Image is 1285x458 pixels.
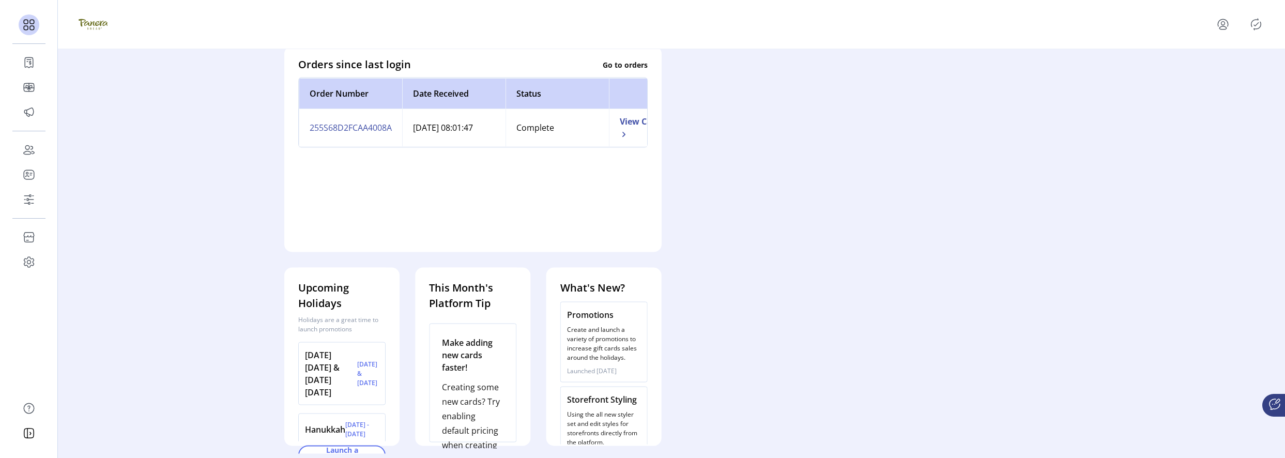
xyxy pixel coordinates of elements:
[402,78,506,109] th: Date Received
[567,367,641,376] p: Launched [DATE]
[298,315,386,334] p: Holidays are a great time to launch promotions
[345,420,379,439] p: [DATE] - [DATE]
[506,109,609,147] td: Complete
[442,337,503,374] p: Make adding new cards faster!
[560,280,648,296] h4: What's New?
[299,109,402,147] td: 255S68D2FCAA4008A
[357,360,379,388] p: [DATE] & [DATE]
[305,349,357,399] p: [DATE][DATE] & [DATE][DATE]
[402,109,506,147] td: [DATE] 08:01:47
[298,280,386,311] h4: Upcoming Holidays
[567,410,641,447] p: Using the all new styler set and edit styles for storefronts directly from the platform.
[429,280,516,311] h4: This Month's Platform Tip
[1248,16,1264,33] button: Publisher Panel
[609,109,676,147] td: View Cards
[299,78,402,109] th: Order Number
[506,78,609,109] th: Status
[79,10,108,39] img: logo
[603,59,648,70] p: Go to orders
[305,423,345,436] p: Hanukkah
[567,393,641,406] p: Storefront Styling
[567,325,641,362] p: Create and launch a variety of promotions to increase gift cards sales around the holidays.
[1202,12,1248,37] button: menu
[567,309,641,321] p: Promotions
[298,57,411,72] h4: Orders since last login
